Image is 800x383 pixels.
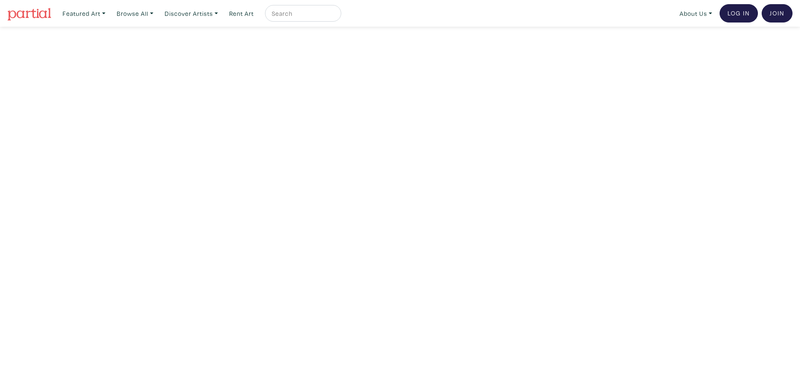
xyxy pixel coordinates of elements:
a: Featured Art [59,5,109,22]
a: Rent Art [225,5,257,22]
a: About Us [676,5,716,22]
a: Log In [720,4,758,23]
a: Join [762,4,792,23]
input: Search [271,8,333,19]
a: Browse All [113,5,157,22]
a: Discover Artists [161,5,222,22]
